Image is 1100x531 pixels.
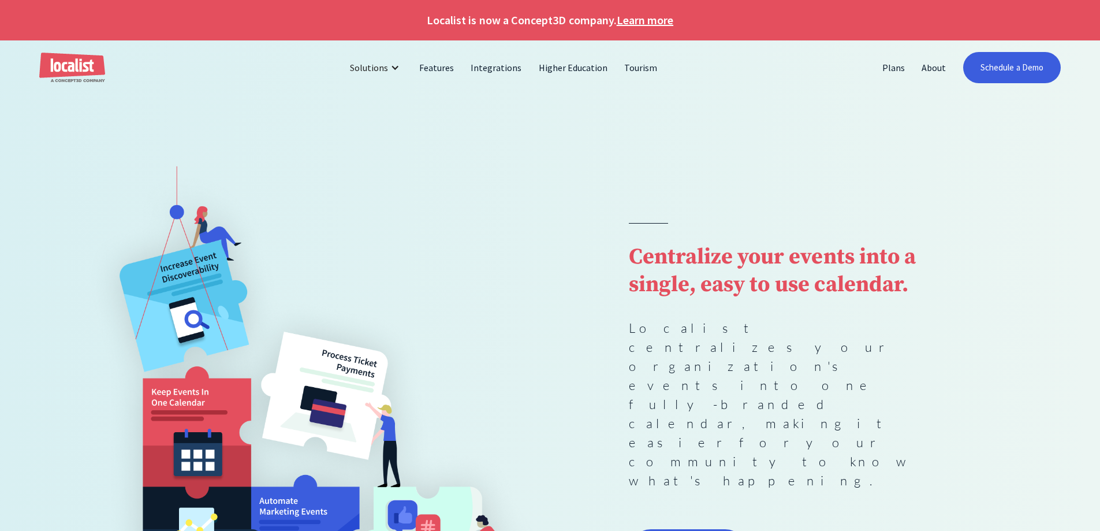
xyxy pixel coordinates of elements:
[341,54,411,81] div: Solutions
[350,61,388,75] div: Solutions
[629,318,943,490] p: Localist centralizes your organization's events into one fully-branded calendar, making it easier...
[874,54,913,81] a: Plans
[411,54,463,81] a: Features
[463,54,530,81] a: Integrations
[913,54,954,81] a: About
[531,54,617,81] a: Higher Education
[963,52,1061,83] a: Schedule a Demo
[629,243,916,299] strong: Centralize your events into a single, easy to use calendar.
[616,54,666,81] a: Tourism
[617,12,673,29] a: Learn more
[39,53,105,83] a: home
